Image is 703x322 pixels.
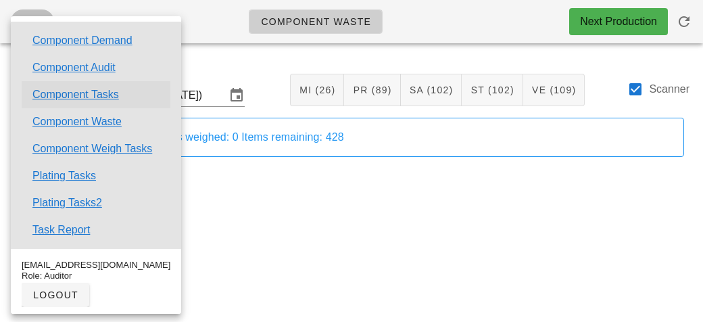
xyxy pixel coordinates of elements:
a: Component Audit [32,60,116,76]
label: Scanner [649,83,689,96]
button: VE (109) [523,74,585,106]
span: MI (26) [299,85,335,95]
span: logout [32,290,78,300]
a: Component Tasks [32,87,119,103]
a: Component Weigh Tasks [32,141,152,157]
a: Component Waste [249,9,383,34]
div: Items to weigh: 428 Items weighed: 0 Items remaining: 428 [57,130,673,145]
a: Component Demand [32,32,132,49]
span: ST (102) [470,85,514,95]
div: Role: Auditor [22,271,170,281]
div: Next Production [580,14,657,30]
span: SA (102) [409,85,454,95]
button: logout [22,283,89,307]
span: VE (109) [531,85,577,95]
button: PR (89) [344,74,400,106]
span: PR (89) [352,85,391,95]
div: Recorded Waste [19,179,684,222]
a: Plating Tasks2 [32,195,102,211]
a: Task Report [32,222,90,238]
span: Component Waste [260,16,371,27]
a: Component Waste [32,114,122,130]
button: ST (102) [462,74,523,106]
a: Plating Tasks [32,168,96,184]
button: SA (102) [401,74,462,106]
button: MI (26) [290,74,344,106]
div: [EMAIL_ADDRESS][DOMAIN_NAME] [22,260,170,271]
